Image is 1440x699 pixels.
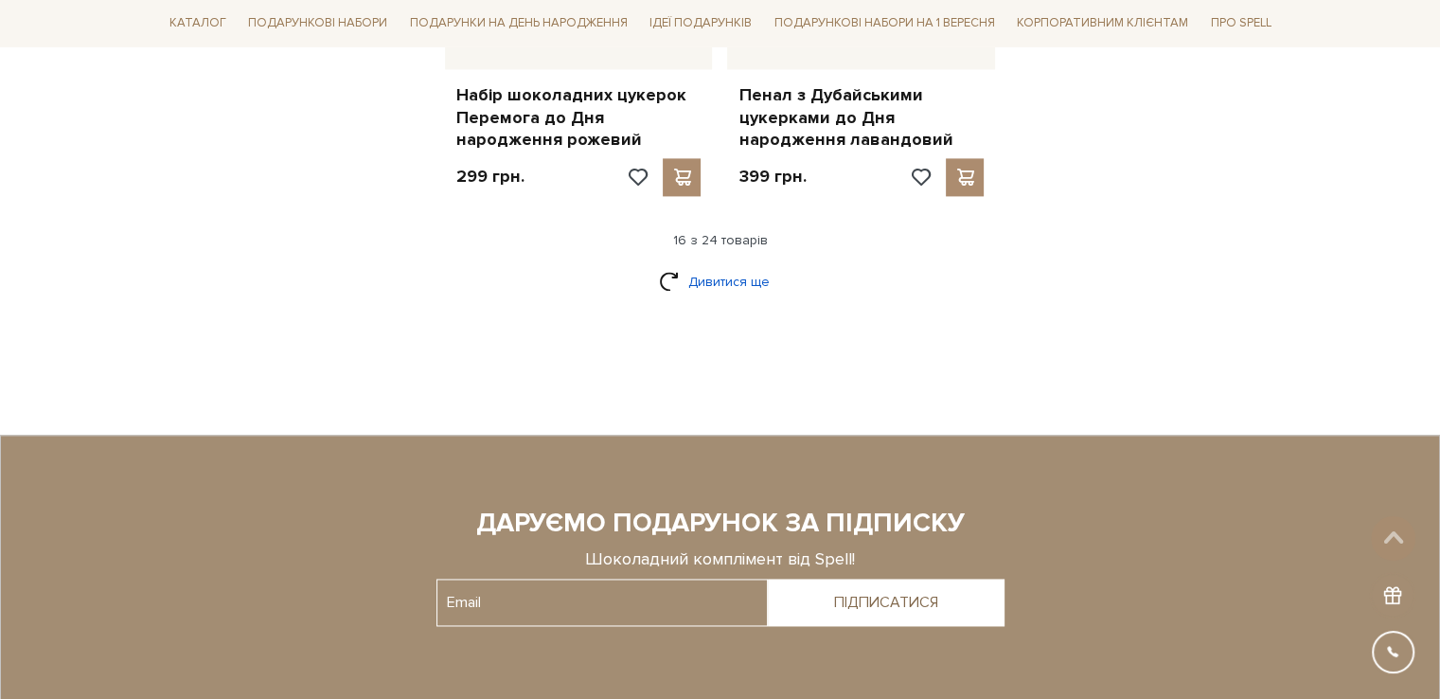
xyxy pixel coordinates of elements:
[240,9,395,39] a: Подарункові набори
[456,166,524,188] p: 299 грн.
[738,84,984,151] a: Пенал з Дубайськими цукерками до Дня народження лавандовий
[1009,8,1196,40] a: Корпоративним клієнтам
[642,9,759,39] a: Ідеї подарунків
[659,265,782,298] a: Дивитися ще
[402,9,635,39] a: Подарунки на День народження
[162,9,234,39] a: Каталог
[767,8,1003,40] a: Подарункові набори на 1 Вересня
[456,84,702,151] a: Набір шоколадних цукерок Перемога до Дня народження рожевий
[1203,9,1279,39] a: Про Spell
[738,166,806,188] p: 399 грн.
[154,232,1287,249] div: 16 з 24 товарів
